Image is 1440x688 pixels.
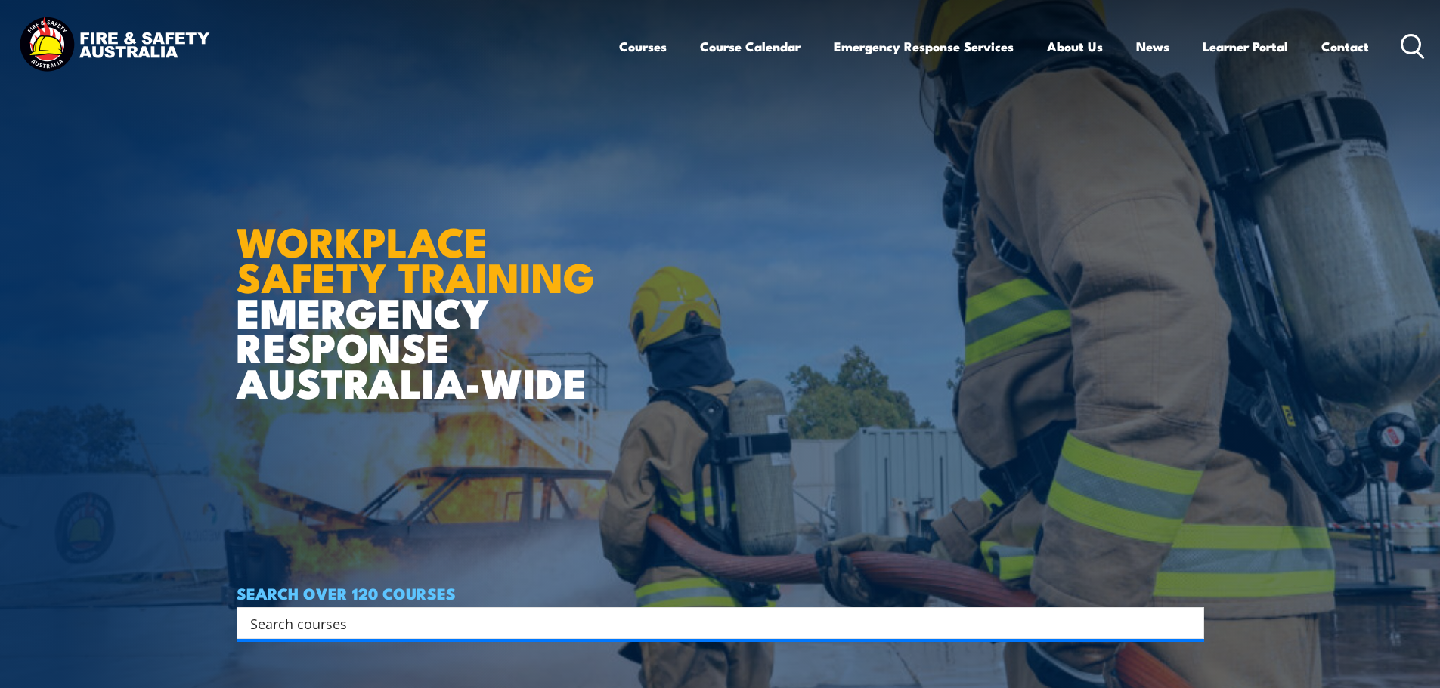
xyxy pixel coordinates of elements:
[619,26,667,66] a: Courses
[237,185,606,400] h1: EMERGENCY RESPONSE AUSTRALIA-WIDE
[700,26,801,66] a: Course Calendar
[1047,26,1103,66] a: About Us
[237,585,1204,601] h4: SEARCH OVER 120 COURSES
[237,208,595,307] strong: WORKPLACE SAFETY TRAINING
[1178,612,1199,634] button: Search magnifier button
[1321,26,1369,66] a: Contact
[1203,26,1288,66] a: Learner Portal
[250,612,1171,634] input: Search input
[1136,26,1169,66] a: News
[834,26,1014,66] a: Emergency Response Services
[253,612,1174,634] form: Search form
